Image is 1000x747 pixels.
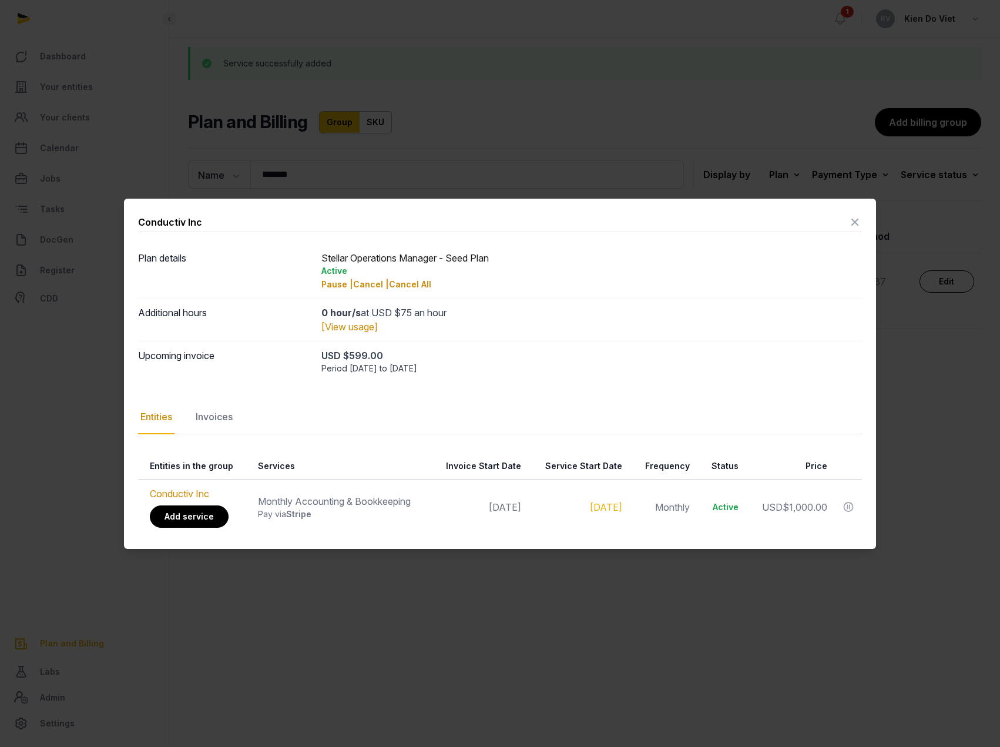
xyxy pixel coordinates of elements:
[321,279,353,289] span: Pause |
[258,508,421,520] div: Pay via
[321,363,862,374] div: Period [DATE] to [DATE]
[709,501,739,513] div: Active
[629,453,697,480] th: Frequency
[150,488,209,500] a: Conductiv Inc
[321,349,862,363] div: USD $599.00
[286,509,311,519] span: Stripe
[138,215,202,229] div: Conductiv Inc
[783,501,827,513] span: $1,000.00
[138,400,175,434] div: Entities
[138,400,862,434] nav: Tabs
[353,279,389,289] span: Cancel |
[246,453,428,480] th: Services
[428,453,528,480] th: Invoice Start Date
[138,453,246,480] th: Entities in the group
[629,479,697,535] td: Monthly
[321,306,862,320] div: at USD $75 an hour
[258,494,421,508] div: Monthly Accounting & Bookkeeping
[321,307,361,319] strong: 0 hour/s
[321,251,862,291] div: Stellar Operations Manager - Seed Plan
[321,321,378,333] a: [View usage]
[746,453,835,480] th: Price
[389,279,431,289] span: Cancel All
[428,479,528,535] td: [DATE]
[150,505,229,528] a: Add service
[193,400,235,434] div: Invoices
[697,453,746,480] th: Status
[138,251,312,291] dt: Plan details
[762,501,783,513] span: USD
[138,349,312,374] dt: Upcoming invoice
[138,306,312,334] dt: Additional hours
[528,453,630,480] th: Service Start Date
[321,265,862,277] div: Active
[590,501,622,513] a: [DATE]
